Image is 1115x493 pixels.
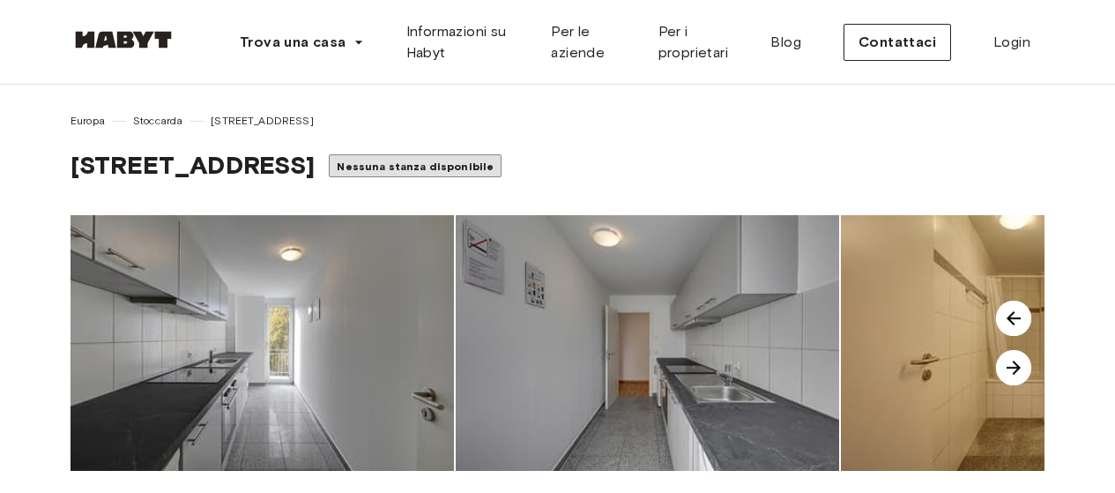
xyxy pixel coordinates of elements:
[756,14,815,71] a: Blog
[996,350,1031,385] img: freccia-carosello-di-immagini
[658,23,728,61] font: Per i proprietari
[551,23,605,61] font: Per le aziende
[71,114,105,127] font: Europa
[71,31,176,49] img: Abitudine
[979,25,1044,60] a: Login
[211,114,313,127] font: [STREET_ADDRESS]
[644,14,757,71] a: Per i proprietari
[406,23,507,61] font: Informazioni su Habyt
[133,114,182,127] font: Stoccarda
[996,301,1031,336] img: freccia-carosello-di-immagini
[456,215,839,471] img: image
[240,34,346,50] font: Trova una casa
[537,14,643,71] a: Per le aziende
[392,14,538,71] a: Informazioni su Habyt
[71,150,315,180] font: [STREET_ADDRESS]
[337,160,494,173] font: Nessuna stanza disponibile
[844,24,951,61] button: Contattaci
[859,34,936,50] font: Contattaci
[71,215,454,471] img: image
[993,34,1030,50] font: Login
[770,34,801,50] font: Blog
[226,25,378,60] button: Trova una casa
